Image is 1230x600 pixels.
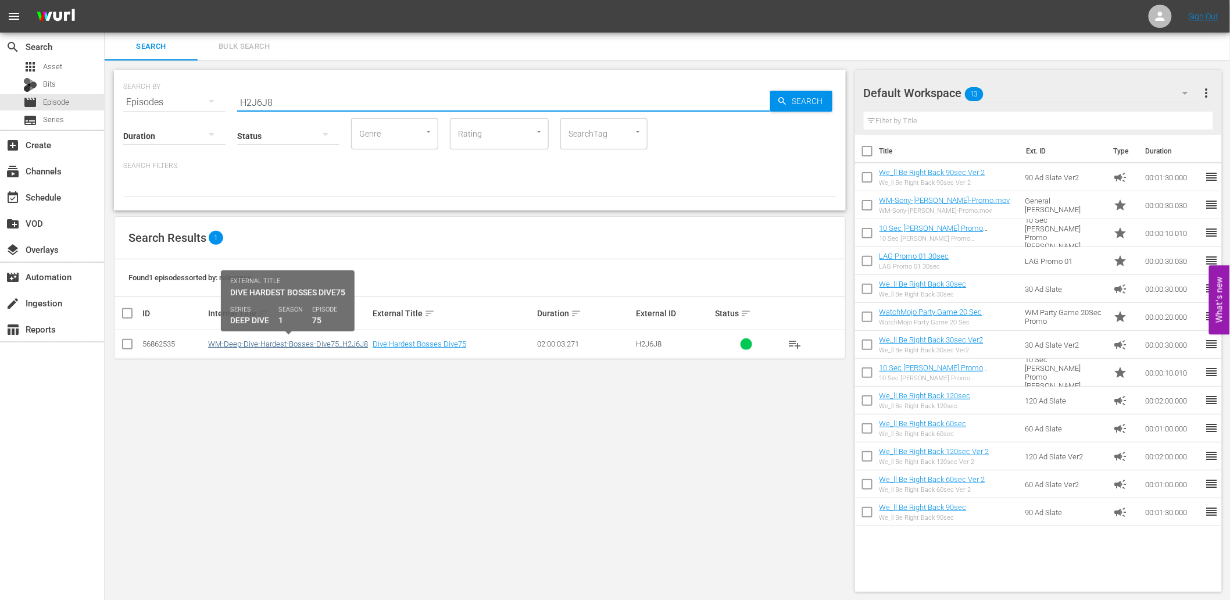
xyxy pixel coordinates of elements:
[965,82,984,106] span: 13
[636,340,662,348] span: H2J6J8
[28,3,84,30] img: ans4CAIJ8jUAAAAAAAAAAAAAAAAAAAAAAAAgQb4GAAAAAAAAAAAAAAAAAAAAAAAAJMjXAAAAAAAAAAAAAAAAAAAAAAAAgAT5G...
[43,97,69,108] span: Episode
[1113,282,1127,296] span: Ad
[1199,79,1213,107] button: more_vert
[1140,331,1204,359] td: 00:00:30.000
[1021,387,1109,415] td: 120 Ad Slate
[879,235,1016,242] div: 10 Sec [PERSON_NAME] Promo [PERSON_NAME]
[864,77,1200,109] div: Default Workspace
[781,330,809,358] button: playlist_add
[1019,135,1106,167] th: Ext. ID
[879,458,989,466] div: We_ll Be Right Back 120sec Ver 2
[879,179,985,187] div: We_ll Be Right Back 90sec Ver 2
[879,475,985,484] a: We_ll Be Right Back 60sec Ver 2
[879,168,985,177] a: We_ll Be Right Back 90sec Ver 2
[23,60,37,74] span: Asset
[715,306,777,320] div: Status
[1106,135,1138,167] th: Type
[142,309,205,318] div: ID
[1021,498,1109,526] td: 90 Ad Slate
[1140,275,1204,303] td: 00:00:30.000
[879,447,989,456] a: We_ll Be Right Back 120sec Ver 2
[788,91,832,112] span: Search
[1138,135,1208,167] th: Duration
[112,40,191,53] span: Search
[6,40,20,54] span: Search
[571,308,581,319] span: sort
[879,374,1016,382] div: 10 Sec [PERSON_NAME] Promo [PERSON_NAME]
[423,126,434,137] button: Open
[879,486,985,494] div: We_ll Be Right Back 60sec Ver 2
[1021,247,1109,275] td: LAG Promo 01
[23,78,37,92] div: Bits
[1204,449,1218,463] span: reorder
[879,402,971,410] div: We_ll Be Right Back 120sec
[424,308,435,319] span: sort
[208,340,368,348] a: WM-Deep-Dive-Hardest-Bosses-Dive75_H2J6J8
[1021,303,1109,331] td: WM Party Game 20Sec Promo
[6,217,20,231] span: VOD
[1113,198,1127,212] span: Promo
[1021,442,1109,470] td: 120 Ad Slate Ver2
[879,280,967,288] a: We_ll Be Right Back 30sec
[43,78,56,90] span: Bits
[879,291,967,298] div: We_ll Be Right Back 30sec
[1021,331,1109,359] td: 30 Ad Slate Ver2
[879,430,967,438] div: We_ll Be Right Back 60sec
[1140,442,1204,470] td: 00:02:00.000
[1204,198,1218,212] span: reorder
[537,306,632,320] div: Duration
[1113,310,1127,324] span: Promo
[209,231,223,245] span: 1
[128,231,206,245] span: Search Results
[1113,477,1127,491] span: Ad
[879,503,967,512] a: We_ll Be Right Back 90sec
[128,273,252,282] span: Found 1 episodes sorted by: relevance
[879,207,1010,215] div: WM-Sony-[PERSON_NAME]-Promo.mov
[770,91,832,112] button: Search
[1021,163,1109,191] td: 90 Ad Slate Ver2
[1204,505,1218,519] span: reorder
[879,224,988,241] a: 10 Sec [PERSON_NAME] Promo [PERSON_NAME]
[1113,338,1127,352] span: Ad
[1140,163,1204,191] td: 00:01:30.000
[142,340,205,348] div: 56862535
[1140,470,1204,498] td: 00:01:00.000
[1021,470,1109,498] td: 60 Ad Slate Ver2
[879,347,984,354] div: We_ll Be Right Back 30sec Ver2
[1113,254,1127,268] span: Promo
[537,340,632,348] div: 02:00:03.271
[123,161,836,171] p: Search Filters:
[1204,477,1218,491] span: reorder
[1021,191,1109,219] td: General [PERSON_NAME]
[879,135,1020,167] th: Title
[1140,387,1204,415] td: 00:02:00.000
[879,252,949,260] a: LAG Promo 01 30sec
[205,40,284,53] span: Bulk Search
[879,363,988,381] a: 10 Sec [PERSON_NAME] Promo [PERSON_NAME]
[879,514,967,522] div: We_ll Be Right Back 90sec
[1140,219,1204,247] td: 00:00:10.010
[741,308,751,319] span: sort
[1021,275,1109,303] td: 30 Ad Slate
[208,306,369,320] div: Internal Title
[1209,266,1230,335] button: Open Feedback Widget
[1113,449,1127,463] span: Ad
[879,335,984,344] a: We_ll Be Right Back 30sec Ver2
[879,308,982,316] a: WatchMojo Party Game 20 Sec
[1113,226,1127,240] span: Promo
[1113,170,1127,184] span: Ad
[788,337,802,351] span: playlist_add
[1204,365,1218,379] span: reorder
[373,340,466,348] a: Dive Hardest Bosses Dive75
[1021,359,1109,387] td: 10 Sec [PERSON_NAME] Promo [PERSON_NAME]
[1113,505,1127,519] span: Ad
[6,243,20,257] span: Overlays
[879,391,971,400] a: We_ll Be Right Back 120sec
[1204,309,1218,323] span: reorder
[6,138,20,152] span: Create
[1113,422,1127,435] span: Ad
[1204,337,1218,351] span: reorder
[6,165,20,178] span: Channels
[43,61,62,73] span: Asset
